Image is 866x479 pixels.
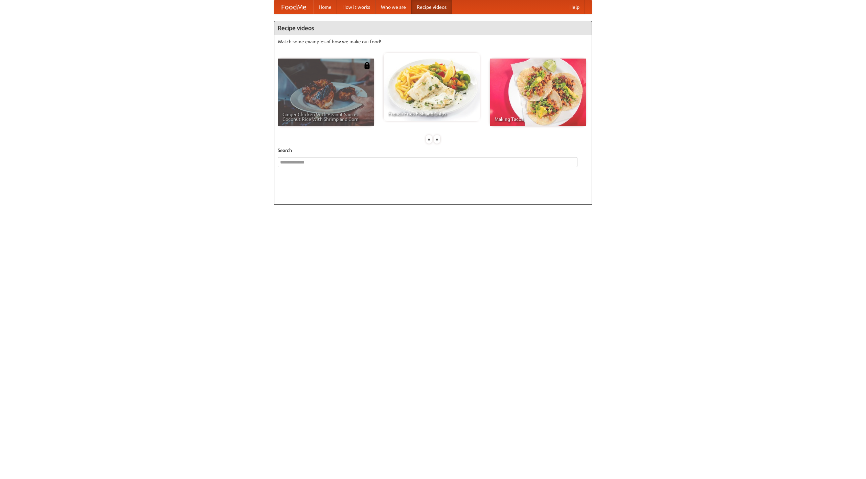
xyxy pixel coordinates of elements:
a: FoodMe [274,0,313,14]
img: 483408.png [364,62,370,69]
h5: Search [278,147,588,154]
a: Home [313,0,337,14]
div: « [426,135,432,144]
a: Who we are [375,0,411,14]
span: French Fries Fish and Chips [388,111,475,116]
a: French Fries Fish and Chips [384,53,480,121]
span: Making Tacos [495,117,581,122]
div: » [434,135,440,144]
a: Recipe videos [411,0,452,14]
p: Watch some examples of how we make our food! [278,38,588,45]
a: How it works [337,0,375,14]
a: Help [564,0,585,14]
a: Making Tacos [490,59,586,126]
h4: Recipe videos [274,21,592,35]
